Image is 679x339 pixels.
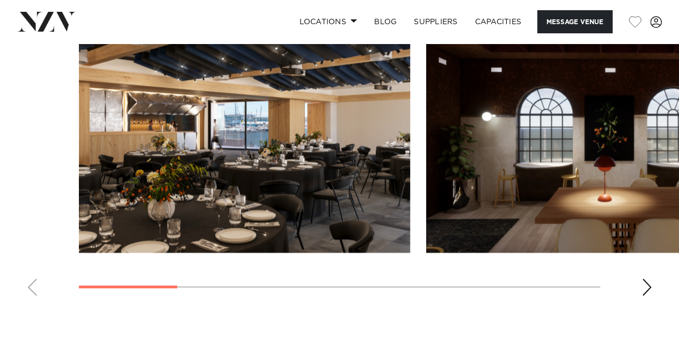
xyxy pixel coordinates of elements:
[466,10,530,33] a: Capacities
[17,12,76,31] img: nzv-logo.png
[79,10,410,253] swiper-slide: 1 / 8
[537,10,612,33] button: Message Venue
[405,10,466,33] a: SUPPLIERS
[290,10,366,33] a: Locations
[366,10,405,33] a: BLOG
